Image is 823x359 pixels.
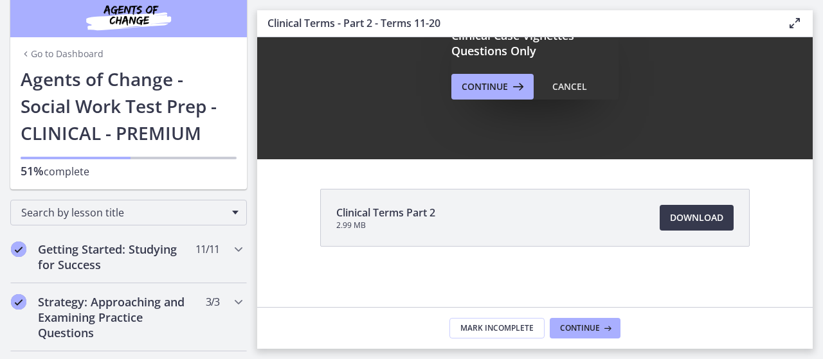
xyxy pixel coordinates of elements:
[21,206,226,220] span: Search by lesson title
[21,48,104,60] a: Go to Dashboard
[11,294,26,310] i: Completed
[552,79,587,94] div: Cancel
[560,323,600,333] span: Continue
[195,241,219,257] span: 11 / 11
[451,74,534,100] button: Continue
[542,74,597,100] button: Cancel
[660,205,734,231] a: Download
[336,220,435,231] span: 2.99 MB
[21,163,44,179] span: 51%
[206,294,219,310] span: 3 / 3
[267,15,766,31] h3: Clinical Terms - Part 2 - Terms 11-20
[550,318,620,338] button: Continue
[336,205,435,220] span: Clinical Terms Part 2
[21,66,237,146] h1: Agents of Change - Social Work Test Prep - CLINICAL - PREMIUM
[11,241,26,257] i: Completed
[21,163,237,179] p: complete
[451,28,619,58] h3: Clinical Case Vignettes - Questions Only
[38,294,195,340] h2: Strategy: Approaching and Examining Practice Questions
[10,200,247,225] div: Search by lesson title
[460,323,534,333] span: Mark Incomplete
[51,1,206,32] img: Agents of Change
[462,79,508,94] span: Continue
[670,210,723,225] span: Download
[38,241,195,272] h2: Getting Started: Studying for Success
[449,318,545,338] button: Mark Incomplete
